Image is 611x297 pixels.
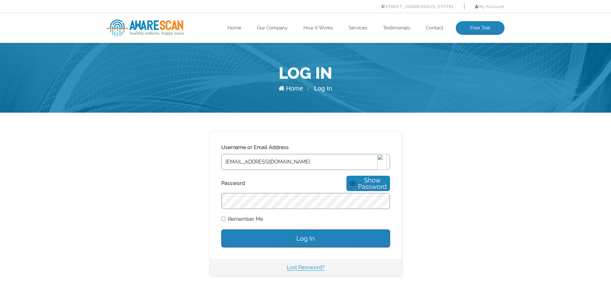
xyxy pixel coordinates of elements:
[221,229,390,247] input: Log In
[221,143,390,152] label: Username or Email Address
[278,85,303,92] a: Home
[358,177,386,190] span: Show Password
[107,62,505,84] h1: Log In
[308,86,309,92] span: /
[221,215,263,224] label: Remember Me
[346,176,390,191] button: Show Password
[314,85,332,92] span: Log In
[287,264,325,270] a: Lost Password?
[221,179,345,188] label: Password
[377,154,387,170] img: logo_icon_grey_180.svg
[221,217,225,221] input: Remember Me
